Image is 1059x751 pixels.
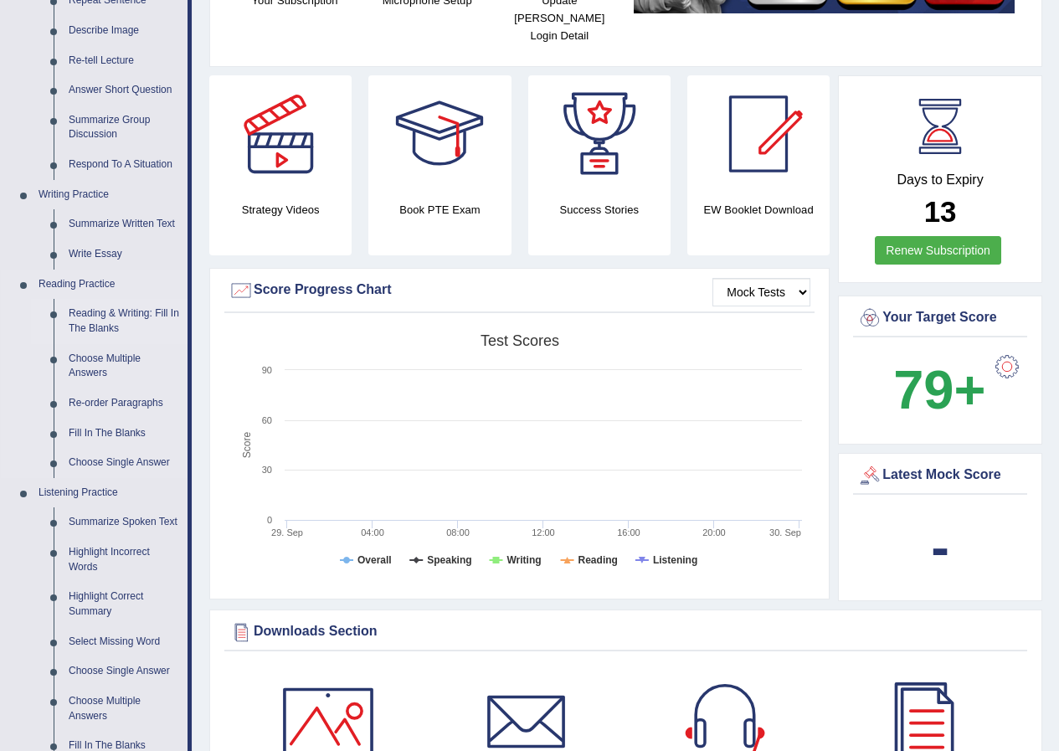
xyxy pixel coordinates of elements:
b: 79+ [893,359,985,420]
div: Latest Mock Score [857,463,1023,488]
h4: Book PTE Exam [368,201,511,219]
a: Renew Subscription [875,236,1001,265]
text: 16:00 [617,527,640,538]
a: Respond To A Situation [61,150,188,180]
h4: Strategy Videos [209,201,352,219]
div: Your Target Score [857,306,1023,331]
a: Choose Multiple Answers [61,687,188,731]
a: Choose Single Answer [61,448,188,478]
a: Re-tell Lecture [61,46,188,76]
tspan: 29. Sep [271,527,303,538]
div: Downloads Section [229,620,1023,645]
b: - [931,517,949,578]
a: Re-order Paragraphs [61,388,188,419]
a: Summarize Written Text [61,209,188,239]
h4: Days to Expiry [857,172,1023,188]
tspan: 30. Sep [769,527,801,538]
tspan: Writing [506,554,541,566]
h4: EW Booklet Download [687,201,830,219]
a: Writing Practice [31,180,188,210]
a: Summarize Spoken Text [61,507,188,538]
div: Score Progress Chart [229,278,810,303]
b: 13 [924,195,957,228]
tspan: Speaking [427,554,471,566]
a: Describe Image [61,16,188,46]
tspan: Listening [653,554,697,566]
a: Select Missing Word [61,627,188,657]
tspan: Reading [578,554,618,566]
tspan: Overall [357,554,392,566]
text: 12:00 [532,527,555,538]
a: Highlight Correct Summary [61,582,188,626]
text: 0 [267,515,272,525]
text: 60 [262,415,272,425]
a: Choose Single Answer [61,656,188,687]
text: 30 [262,465,272,475]
a: Write Essay [61,239,188,270]
a: Choose Multiple Answers [61,344,188,388]
tspan: Score [241,432,253,459]
a: Fill In The Blanks [61,419,188,449]
text: 90 [262,365,272,375]
a: Summarize Group Discussion [61,105,188,150]
a: Answer Short Question [61,75,188,105]
tspan: Test scores [481,332,559,349]
a: Highlight Incorrect Words [61,538,188,582]
a: Listening Practice [31,478,188,508]
text: 04:00 [361,527,384,538]
a: Reading Practice [31,270,188,300]
text: 20:00 [702,527,726,538]
a: Reading & Writing: Fill In The Blanks [61,299,188,343]
text: 08:00 [446,527,470,538]
h4: Success Stories [528,201,671,219]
